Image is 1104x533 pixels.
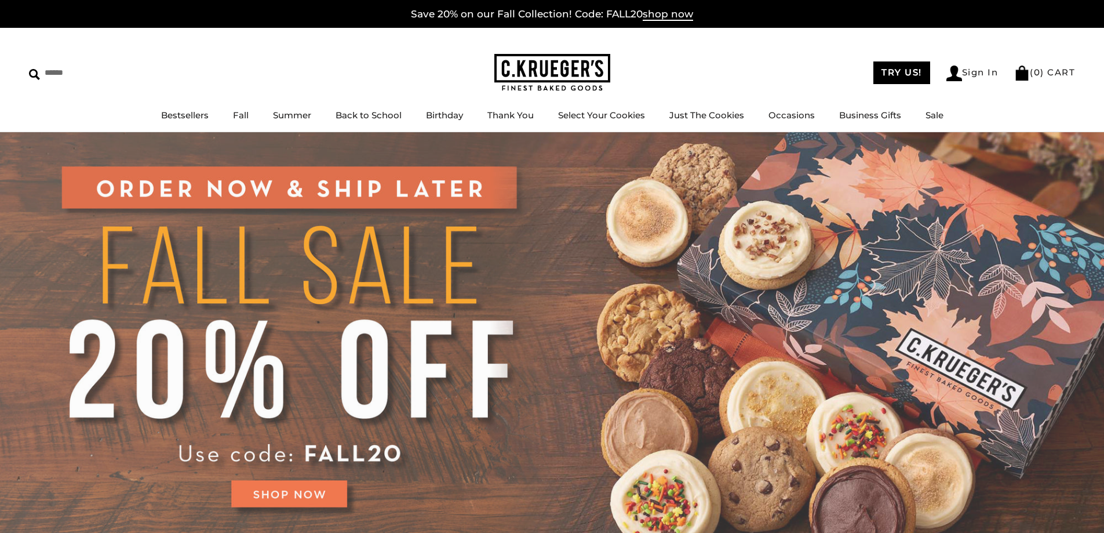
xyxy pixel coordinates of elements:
a: Occasions [768,110,815,121]
a: Thank You [487,110,534,121]
a: Birthday [426,110,463,121]
span: shop now [643,8,693,21]
input: Search [29,64,167,82]
a: Business Gifts [839,110,901,121]
a: (0) CART [1014,67,1075,78]
a: TRY US! [873,61,930,84]
img: Bag [1014,66,1030,81]
a: Just The Cookies [669,110,744,121]
a: Select Your Cookies [558,110,645,121]
span: 0 [1034,67,1041,78]
img: Search [29,69,40,80]
img: C.KRUEGER'S [494,54,610,92]
a: Sign In [946,66,999,81]
a: Fall [233,110,249,121]
a: Bestsellers [161,110,209,121]
a: Save 20% on our Fall Collection! Code: FALL20shop now [411,8,693,21]
img: Account [946,66,962,81]
a: Sale [926,110,943,121]
a: Summer [273,110,311,121]
a: Back to School [336,110,402,121]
